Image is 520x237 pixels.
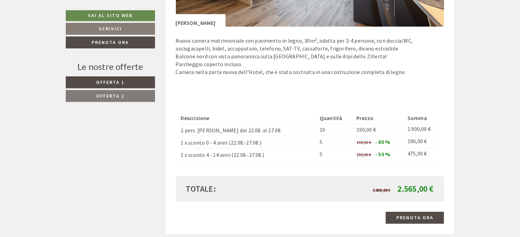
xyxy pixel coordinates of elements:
[354,113,405,123] th: Prezzo
[405,148,439,160] td: 475,00 €
[317,113,354,123] th: Quantità
[11,20,103,26] div: [GEOGRAPHIC_DATA]
[66,60,155,73] div: Le nostre offerte
[96,79,125,85] span: Offerta 1
[375,138,390,145] span: - 80 %
[176,14,226,27] div: [PERSON_NAME]
[375,151,390,158] span: - 50 %
[176,37,444,84] p: Nuova camera matrimoniale con pavimento in legno, 30m², adatta per 2-4 persone, con doccia/WC, as...
[66,10,155,21] a: Vai al sito web
[405,136,439,148] td: 190,00 €
[96,93,125,99] span: Offerta 2
[405,124,439,136] td: 1.900,00 €
[373,188,391,193] span: 3.800,00 €
[181,124,317,136] td: 2 pers. [PERSON_NAME] dal 22.08. al 27.08.
[317,136,354,148] td: 5
[317,148,354,160] td: 5
[120,5,148,17] div: giovedì
[397,183,434,194] span: 2.565,00 €
[181,113,317,123] th: Descrizione
[66,23,155,35] a: Scrivici
[5,19,106,40] div: Buon giorno, come possiamo aiutarla?
[357,140,371,145] span: 190,00 €
[11,33,103,38] small: 18:44
[357,126,376,133] span: 190,00 €
[405,113,439,123] th: Somma
[234,180,269,192] button: Invia
[181,183,310,195] div: Totale:
[181,136,317,148] td: 1 x sconto 0 - 4 anni (22.08.-27.08.)
[317,124,354,136] td: 10
[181,148,317,160] td: 1 x sconto 4 - 14 anni (22.08.-27.08.)
[357,152,371,157] span: 190,00 €
[66,36,155,48] a: Prenota ora
[386,212,444,224] a: Prenota ora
